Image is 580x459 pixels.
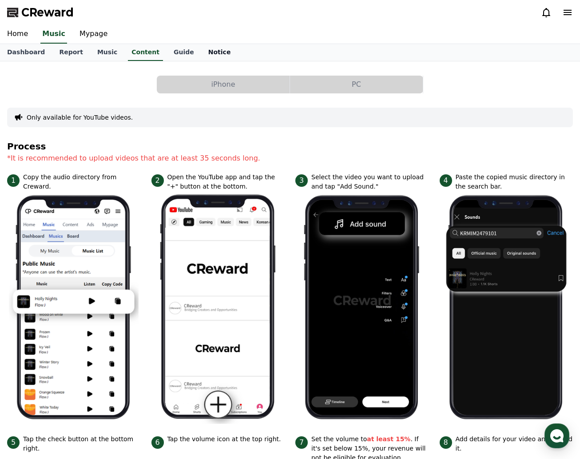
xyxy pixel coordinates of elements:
span: 7 [295,436,308,449]
button: Only available for YouTube videos. [27,113,133,122]
a: PC [290,76,423,93]
p: Tap the check button at the bottom right. [23,435,141,453]
a: Report [52,44,90,61]
p: Tap the volume icon at the top right. [167,435,281,444]
a: CReward [7,5,74,20]
span: 3 [295,174,308,187]
button: iPhone [157,76,290,93]
img: 4.png [441,191,571,424]
p: Open the YouTube app and tap the "+" button at the bottom. [167,173,285,191]
button: PC [290,76,423,93]
img: 2.png [153,191,283,424]
p: *It is recommended to upload videos that are at least 35 seconds long. [7,153,573,164]
span: 8 [440,436,452,449]
a: Notice [201,44,238,61]
img: 3.png [297,191,427,424]
span: Settings [131,295,153,302]
strong: at least 15% [367,435,410,443]
a: Guide [167,44,201,61]
h4: Process [7,141,573,151]
span: 5 [7,436,20,449]
p: Copy the audio directory from Creward. [23,173,141,191]
span: Messages [74,296,100,303]
span: 4 [440,174,452,187]
p: Select the video you want to upload and tap "Add Sound." [311,173,429,191]
img: 1.png [9,191,139,424]
a: Content [128,44,163,61]
a: Home [3,282,59,304]
span: 2 [151,174,164,187]
p: Paste the copied music directory in the search bar. [456,173,573,191]
span: 1 [7,174,20,187]
a: Mypage [72,25,115,44]
span: CReward [21,5,74,20]
span: Home [23,295,38,302]
a: Messages [59,282,115,304]
a: Settings [115,282,171,304]
a: Music [40,25,67,44]
span: 6 [151,436,164,449]
a: Music [90,44,124,61]
p: Add details for your video and upload it. [456,435,573,453]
